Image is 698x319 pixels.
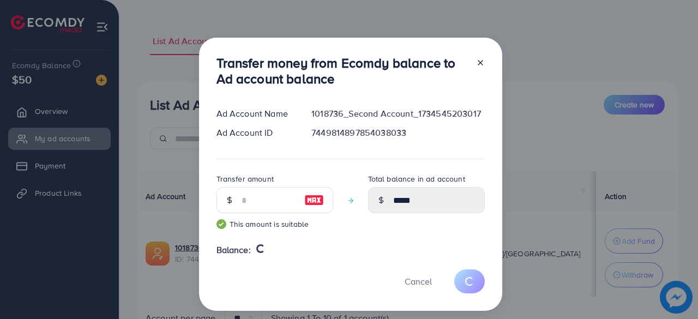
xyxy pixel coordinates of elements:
button: Cancel [391,269,446,293]
small: This amount is suitable [216,219,333,230]
h3: Transfer money from Ecomdy balance to Ad account balance [216,55,467,87]
label: Total balance in ad account [368,173,465,184]
label: Transfer amount [216,173,274,184]
div: Ad Account ID [208,127,303,139]
img: image [304,194,324,207]
div: Ad Account Name [208,107,303,120]
div: 7449814897854038033 [303,127,493,139]
span: Balance: [216,244,251,256]
div: 1018736_Second Account_1734545203017 [303,107,493,120]
img: guide [216,219,226,229]
span: Cancel [405,275,432,287]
